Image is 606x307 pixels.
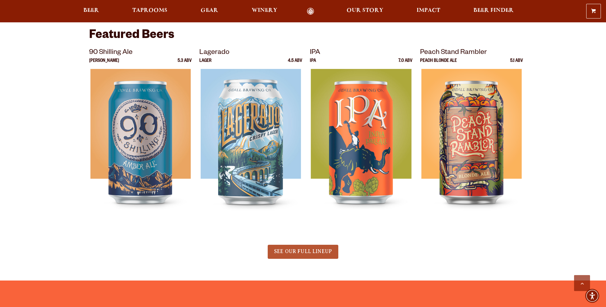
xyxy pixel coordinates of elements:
[201,8,218,13] span: Gear
[83,8,99,13] span: Beer
[274,249,332,254] span: SEE OUR FULL LINEUP
[89,28,517,47] h3: Featured Beers
[199,47,302,228] a: Lagerado Lager 4.5 ABV Lagerado Lagerado
[469,8,518,15] a: Beer Finder
[510,59,523,69] p: 5.1 ABV
[574,275,590,291] a: Scroll to top
[268,245,338,259] a: SEE OUR FULL LINEUP
[310,59,316,69] p: IPA
[421,69,522,228] img: Peach Stand Rambler
[288,59,302,69] p: 4.5 ABV
[311,69,411,228] img: IPA
[310,47,413,228] a: IPA IPA 7.0 ABV IPA IPA
[420,59,457,69] p: Peach Blonde Ale
[90,69,190,228] img: 90 Shilling Ale
[412,8,444,15] a: Impact
[89,47,192,59] p: 90 Shilling Ale
[199,59,211,69] p: Lager
[178,59,192,69] p: 5.3 ABV
[89,47,192,228] a: 90 Shilling Ale [PERSON_NAME] 5.3 ABV 90 Shilling Ale 90 Shilling Ale
[89,59,119,69] p: [PERSON_NAME]
[128,8,172,15] a: Taprooms
[299,8,323,15] a: Odell Home
[342,8,387,15] a: Our Story
[473,8,514,13] span: Beer Finder
[79,8,103,15] a: Beer
[196,8,222,15] a: Gear
[201,69,301,228] img: Lagerado
[199,47,302,59] p: Lagerado
[347,8,383,13] span: Our Story
[585,289,599,303] div: Accessibility Menu
[398,59,412,69] p: 7.0 ABV
[252,8,277,13] span: Winery
[248,8,281,15] a: Winery
[420,47,523,228] a: Peach Stand Rambler Peach Blonde Ale 5.1 ABV Peach Stand Rambler Peach Stand Rambler
[310,47,413,59] p: IPA
[417,8,440,13] span: Impact
[420,47,523,59] p: Peach Stand Rambler
[132,8,167,13] span: Taprooms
